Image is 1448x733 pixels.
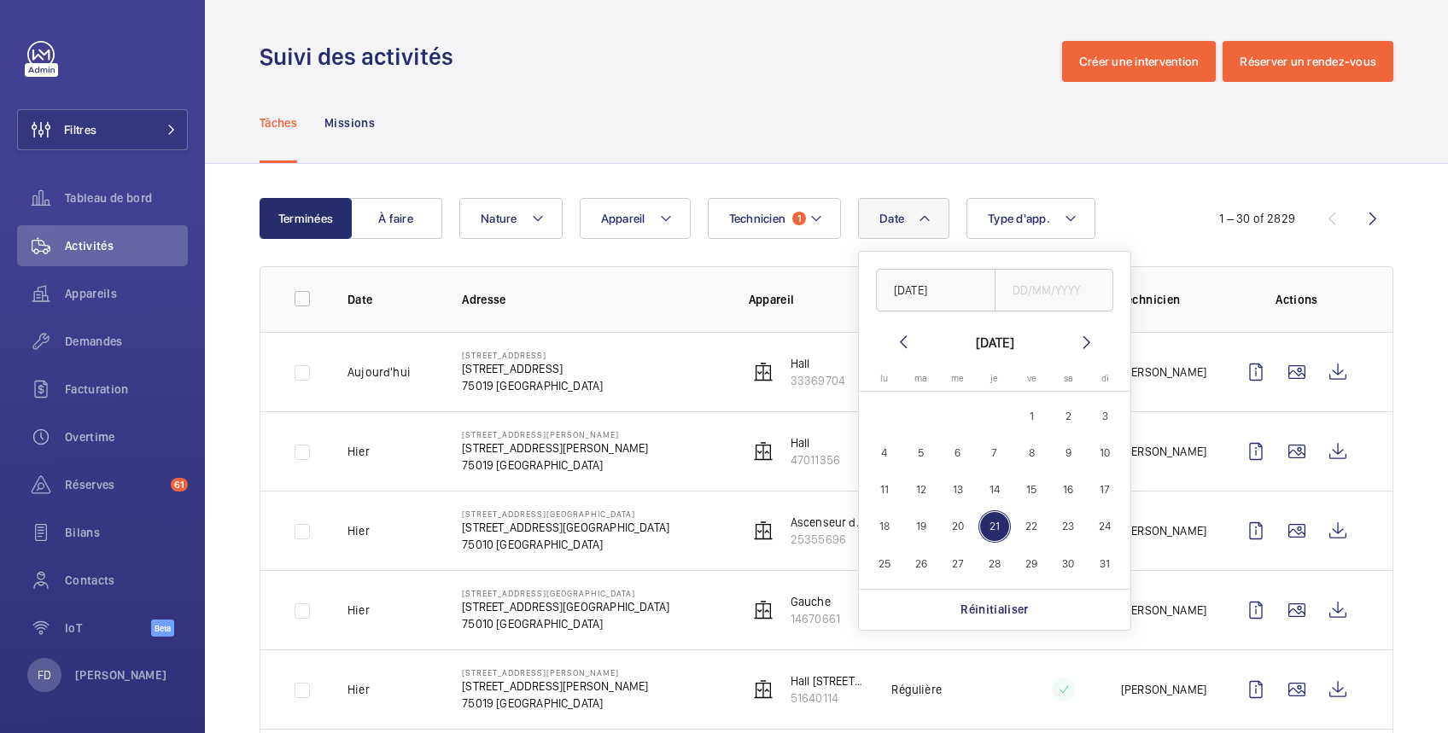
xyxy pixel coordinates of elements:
[791,531,865,548] p: 25355696
[902,434,939,471] button: 5 août 2025
[1121,522,1206,539] p: [PERSON_NAME]
[791,514,865,531] p: Ascenseur de droite
[978,547,1012,580] span: 28
[1219,210,1295,227] div: 1 – 30 of 2829
[904,436,937,469] span: 5
[1121,602,1206,619] p: [PERSON_NAME]
[1087,545,1124,582] button: 31 août 2025
[1121,291,1208,308] p: Technicien
[1015,473,1048,506] span: 15
[1089,547,1122,580] span: 31
[1235,291,1358,308] p: Actions
[17,109,188,150] button: Filtres
[939,545,976,582] button: 27 août 2025
[866,434,902,471] button: 4 août 2025
[939,434,976,471] button: 6 août 2025
[171,478,188,492] span: 61
[914,373,927,384] span: ma
[462,588,669,598] p: [STREET_ADDRESS][GEOGRAPHIC_DATA]
[1015,510,1048,544] span: 22
[791,610,840,627] p: 14670661
[1121,443,1206,460] p: [PERSON_NAME]
[1013,434,1050,471] button: 8 août 2025
[1050,398,1087,434] button: 2 août 2025
[65,524,188,541] span: Bilans
[792,212,806,225] span: 1
[1052,547,1085,580] span: 30
[902,545,939,582] button: 26 août 2025
[1087,434,1124,471] button: 10 août 2025
[791,372,845,389] p: 33369704
[995,269,1114,311] input: DD/MM/YYYY
[260,198,352,239] button: Terminées
[866,508,902,544] button: 18 août 2025
[902,471,939,508] button: 12 août 2025
[988,212,1050,225] span: Type d'app.
[1223,41,1393,82] button: Réserver un rendez-vous
[347,681,370,698] p: Hier
[960,601,1029,618] p: Réinitialiser
[65,189,188,207] span: Tableau de bord
[753,441,774,462] img: elevator.svg
[941,473,974,506] span: 13
[1050,508,1087,544] button: 23 août 2025
[941,547,974,580] span: 27
[753,600,774,620] img: elevator.svg
[347,364,411,381] p: Aujourd'hui
[1050,434,1087,471] button: 9 août 2025
[867,436,901,469] span: 4
[1087,471,1124,508] button: 17 août 2025
[65,285,188,302] span: Appareils
[753,679,774,700] img: elevator.svg
[990,373,998,384] span: je
[462,457,648,474] p: 75019 [GEOGRAPHIC_DATA]
[966,198,1095,239] button: Type d'app.
[708,198,842,239] button: Technicien1
[75,666,167,684] p: [PERSON_NAME]
[347,602,370,619] p: Hier
[65,333,188,350] span: Demandes
[65,428,188,445] span: Overtime
[904,510,937,544] span: 19
[64,121,96,138] span: Filtres
[462,667,648,678] p: [STREET_ADDRESS][PERSON_NAME]
[858,198,949,239] button: Date
[1050,471,1087,508] button: 16 août 2025
[1013,471,1050,508] button: 15 août 2025
[902,508,939,544] button: 19 août 2025
[791,434,840,451] p: Hall
[1052,473,1085,506] span: 16
[462,678,648,695] p: [STREET_ADDRESS][PERSON_NAME]
[729,212,786,225] span: Technicien
[462,377,603,394] p: 75019 [GEOGRAPHIC_DATA]
[976,434,1013,471] button: 7 août 2025
[260,41,464,73] h1: Suivi des activités
[65,620,151,637] span: IoT
[879,212,904,225] span: Date
[65,381,188,398] span: Facturation
[1064,373,1073,384] span: sa
[978,510,1012,544] span: 21
[580,198,691,239] button: Appareil
[462,360,603,377] p: [STREET_ADDRESS]
[151,620,174,637] span: Beta
[462,429,648,439] p: [STREET_ADDRESS][PERSON_NAME]
[1013,398,1050,434] button: 1 août 2025
[1062,41,1217,82] button: Créer une intervention
[462,695,648,712] p: 75019 [GEOGRAPHIC_DATA]
[880,373,888,384] span: lu
[867,473,901,506] span: 11
[1089,510,1122,544] span: 24
[1050,545,1087,582] button: 30 août 2025
[1101,373,1109,384] span: di
[941,510,974,544] span: 20
[939,471,976,508] button: 13 août 2025
[876,269,995,311] input: DD/MM/YYYY
[462,536,669,553] p: 75010 [GEOGRAPHIC_DATA]
[749,291,865,308] p: Appareil
[347,291,435,308] p: Date
[866,471,902,508] button: 11 août 2025
[260,114,297,131] p: Tâches
[976,508,1013,544] button: 21 août 2025
[978,436,1012,469] span: 7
